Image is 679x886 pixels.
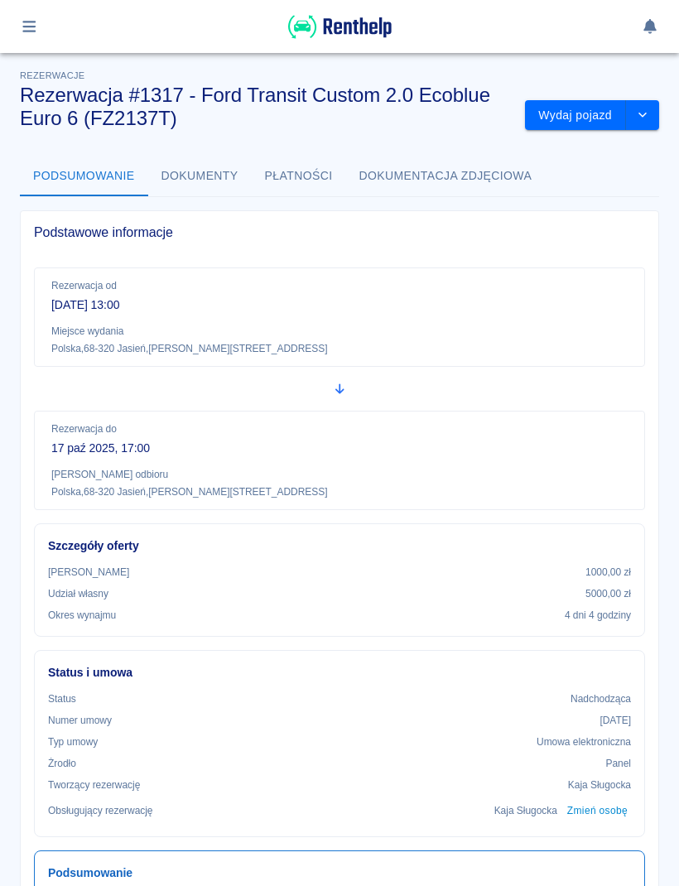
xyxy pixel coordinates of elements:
p: Kaja Sługocka [568,778,631,792]
img: Renthelp logo [288,13,392,41]
button: drop-down [626,100,659,131]
p: Obsługujący rezerwację [48,803,153,818]
a: Renthelp logo [288,30,392,44]
button: Dokumenty [148,156,252,196]
p: [PERSON_NAME] [48,565,129,580]
p: Polska , 68-320 Jasień , [PERSON_NAME][STREET_ADDRESS] [51,485,628,499]
button: Wydaj pojazd [525,100,626,131]
h3: Rezerwacja #1317 - Ford Transit Custom 2.0 Ecoblue Euro 6 (FZ2137T) [20,84,512,130]
button: Zmień osobę [564,799,631,823]
p: Kaja Sługocka [494,803,557,818]
p: Tworzący rezerwację [48,778,140,792]
h6: Status i umowa [48,664,631,681]
span: Podstawowe informacje [34,224,645,241]
p: Status [48,691,76,706]
p: Nadchodząca [571,691,631,706]
h6: Podsumowanie [48,864,631,882]
p: [DATE] [600,713,631,728]
p: Numer umowy [48,713,112,728]
p: Udział własny [48,586,108,601]
p: Polska , 68-320 Jasień , [PERSON_NAME][STREET_ADDRESS] [51,342,628,356]
button: Dokumentacja zdjęciowa [346,156,546,196]
p: Rezerwacja od [51,278,628,293]
span: Rezerwacje [20,70,84,80]
p: 17 paź 2025, 17:00 [51,440,628,457]
p: 4 dni 4 godziny [565,608,631,623]
p: Panel [606,756,632,771]
button: Podsumowanie [20,156,148,196]
p: [PERSON_NAME] odbioru [51,467,628,482]
p: Okres wynajmu [48,608,116,623]
p: Typ umowy [48,734,98,749]
p: Żrodło [48,756,76,771]
p: Rezerwacja do [51,421,628,436]
p: Miejsce wydania [51,324,628,339]
h6: Szczegóły oferty [48,537,631,555]
p: 5000,00 zł [585,586,631,601]
button: Płatności [252,156,346,196]
p: Umowa elektroniczna [537,734,631,749]
p: [DATE] 13:00 [51,296,628,314]
p: 1000,00 zł [585,565,631,580]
